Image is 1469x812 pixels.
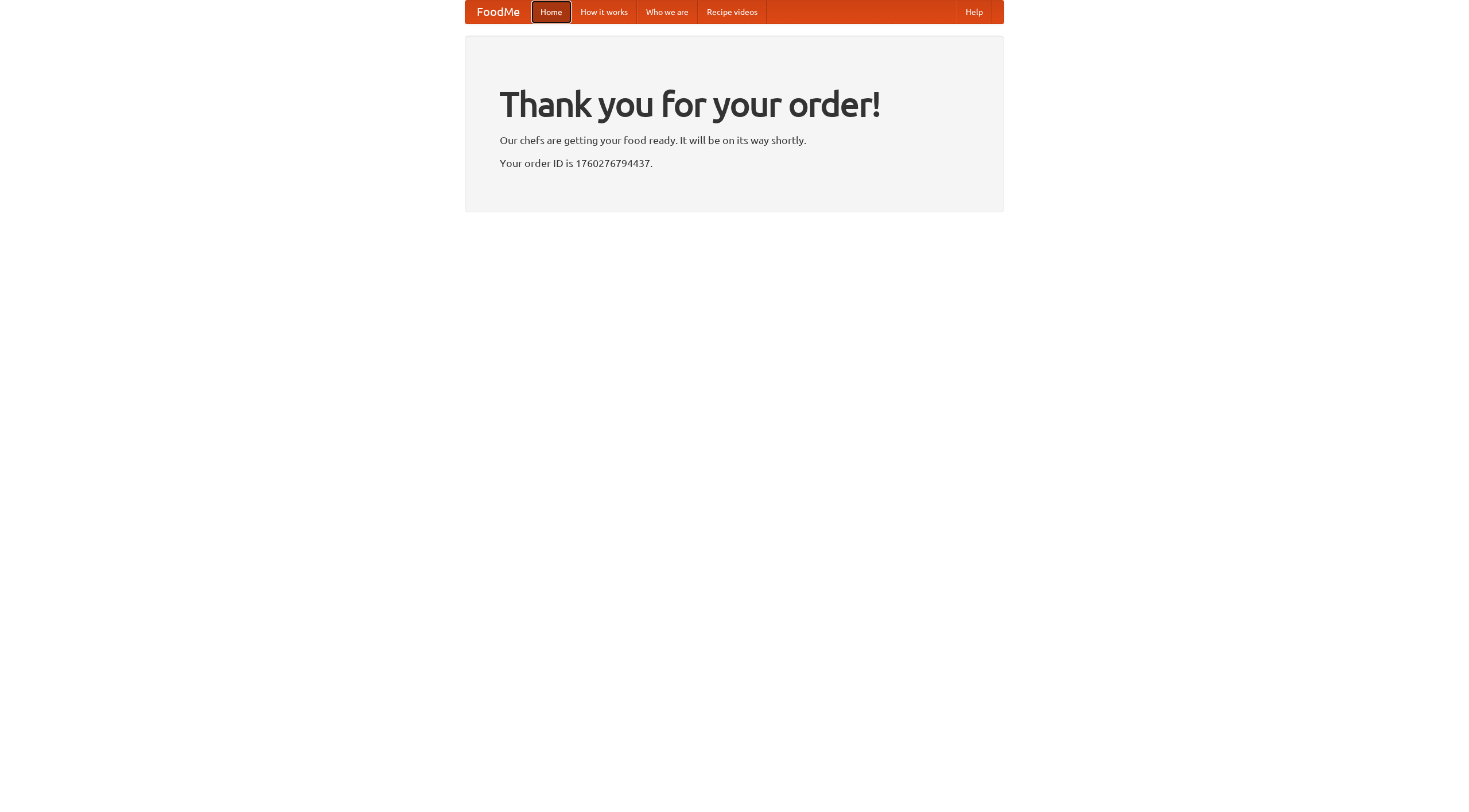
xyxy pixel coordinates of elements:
[637,1,698,24] a: Who we are
[531,1,572,24] a: Home
[500,76,969,131] h1: Thank you for your order!
[500,154,969,172] p: Your order ID is 1760276794437.
[572,1,637,24] a: How it works
[698,1,767,24] a: Recipe videos
[500,131,969,149] p: Our chefs are getting your food ready. It will be on its way shortly.
[465,1,531,24] a: FoodMe
[957,1,992,24] a: Help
